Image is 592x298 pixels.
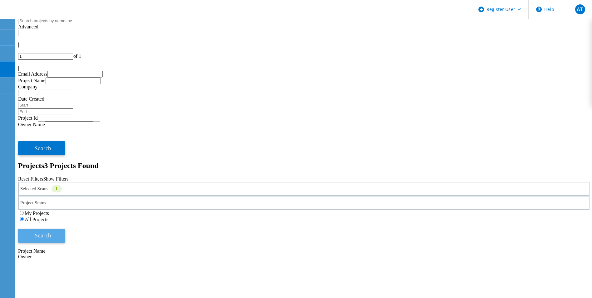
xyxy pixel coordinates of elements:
label: All Projects [25,217,48,222]
input: Start [18,102,73,108]
a: Live Optics Dashboard [6,12,73,17]
span: 3 Projects Found [44,161,99,170]
svg: \n [536,7,542,12]
label: Company [18,84,37,89]
input: Search projects by name, owner, ID, company, etc [18,17,73,24]
label: My Projects [25,211,49,216]
span: Search [35,145,51,152]
a: Reset Filters [18,176,43,181]
input: End [18,108,73,115]
div: | [18,42,590,47]
div: Project Status [18,196,590,210]
span: Advanced [18,24,38,29]
div: | [18,65,590,71]
label: Project Name [18,78,46,83]
label: Email Address [18,71,47,77]
div: Project Name [18,248,590,254]
button: Search [18,141,65,155]
label: Project Id [18,115,38,121]
span: of 1 [73,53,81,59]
div: Selected Scans [18,182,590,196]
label: Owner Name [18,122,45,127]
button: Search [18,229,65,243]
div: Owner [18,254,590,260]
b: Projects [18,161,44,170]
a: Show Filters [43,176,68,181]
span: Search [35,232,51,239]
label: Date Created [18,96,44,102]
div: 1 [51,185,62,192]
span: AT [577,7,583,12]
